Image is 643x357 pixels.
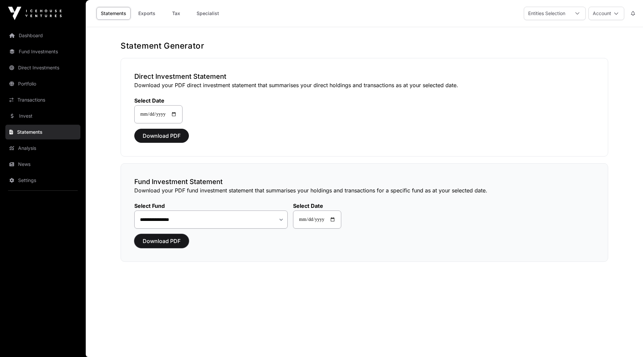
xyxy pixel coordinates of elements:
[5,60,80,75] a: Direct Investments
[5,93,80,107] a: Transactions
[5,76,80,91] a: Portfolio
[134,97,183,104] label: Select Date
[134,202,288,209] label: Select Fund
[133,7,160,20] a: Exports
[121,41,608,51] h1: Statement Generator
[134,177,594,186] h3: Fund Investment Statement
[134,241,189,247] a: Download PDF
[134,81,594,89] p: Download your PDF direct investment statement that summarises your direct holdings and transactio...
[8,7,62,20] img: Icehouse Ventures Logo
[5,44,80,59] a: Fund Investments
[5,125,80,139] a: Statements
[610,325,643,357] iframe: Chat Widget
[134,186,594,194] p: Download your PDF fund investment statement that summarises your holdings and transactions for a ...
[192,7,223,20] a: Specialist
[134,129,189,143] button: Download PDF
[134,234,189,248] button: Download PDF
[5,109,80,123] a: Invest
[134,135,189,142] a: Download PDF
[5,173,80,188] a: Settings
[96,7,131,20] a: Statements
[163,7,190,20] a: Tax
[293,202,341,209] label: Select Date
[5,28,80,43] a: Dashboard
[524,7,569,20] div: Entities Selection
[588,7,624,20] button: Account
[5,157,80,172] a: News
[143,237,181,245] span: Download PDF
[143,132,181,140] span: Download PDF
[5,141,80,156] a: Analysis
[134,72,594,81] h3: Direct Investment Statement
